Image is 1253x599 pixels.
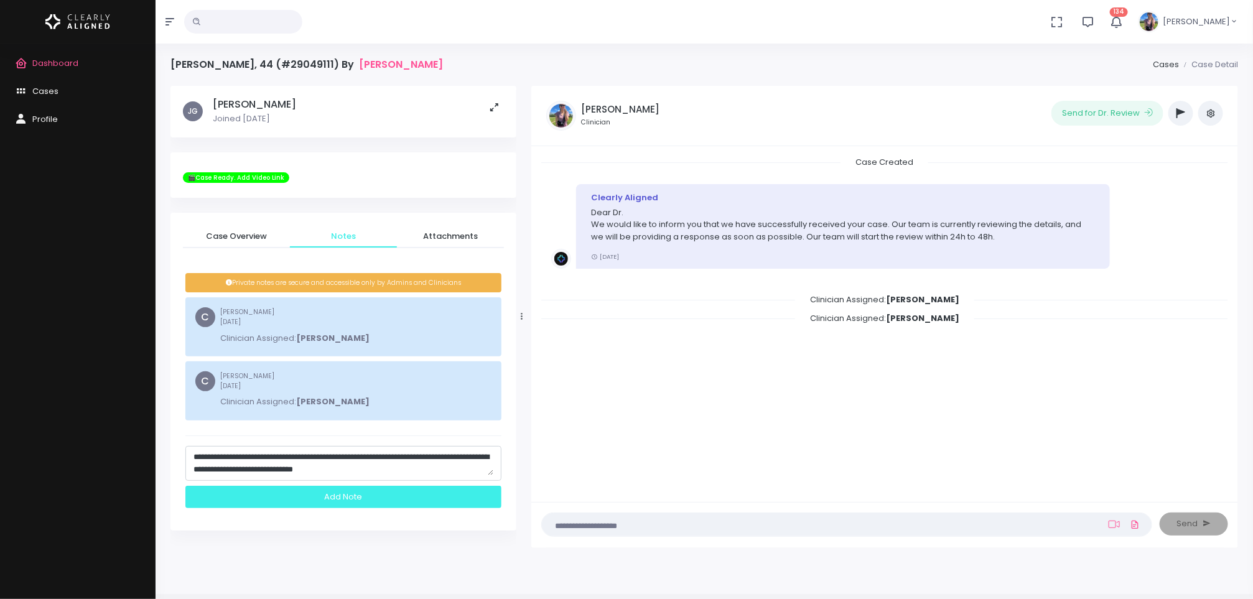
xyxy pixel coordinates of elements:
img: Header Avatar [1138,11,1160,33]
a: [PERSON_NAME] [359,58,443,70]
span: Attachments [407,230,494,243]
span: [DATE] [220,317,241,327]
p: Clinician Assigned: [220,396,370,408]
b: [PERSON_NAME] [296,396,370,407]
button: Send for Dr. Review [1051,101,1163,126]
span: Case Overview [193,230,280,243]
small: Clinician [581,118,659,128]
small: [PERSON_NAME] [220,371,370,391]
p: Clinician Assigned: [220,332,370,345]
span: Cases [32,85,58,97]
h4: [PERSON_NAME], 44 (#29049111) By [170,58,443,70]
span: Clinician Assigned: [795,290,974,309]
span: Clinician Assigned: [795,309,974,328]
span: C [195,371,215,391]
div: scrollable content [170,86,516,547]
h5: [PERSON_NAME] [581,104,659,115]
span: Dashboard [32,57,78,69]
span: [PERSON_NAME] [1163,16,1230,28]
a: Add Files [1127,513,1142,536]
span: 134 [1110,7,1128,17]
span: [DATE] [220,381,241,391]
p: Dear Dr. We would like to inform you that we have successfully received your case. Our team is cu... [591,207,1095,243]
div: Add Note [185,486,501,509]
h5: [PERSON_NAME] [213,98,296,111]
span: Notes [300,230,387,243]
b: [PERSON_NAME] [296,332,370,344]
div: Private notes are secure and accessible only by Admins and Clinicians [185,273,501,293]
b: [PERSON_NAME] [886,312,959,324]
small: [DATE] [591,253,619,261]
a: Cases [1153,58,1179,70]
a: Add Loom Video [1106,519,1122,529]
div: Clearly Aligned [591,192,1095,204]
span: Profile [32,113,58,125]
b: [PERSON_NAME] [886,294,959,305]
span: C [195,307,215,327]
span: 🎬Case Ready. Add Video Link [183,172,289,183]
li: Case Detail [1179,58,1238,71]
img: Logo Horizontal [45,9,110,35]
small: [PERSON_NAME] [220,307,370,327]
p: Joined [DATE] [213,113,296,125]
span: JG [183,101,203,121]
span: Case Created [841,152,928,172]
